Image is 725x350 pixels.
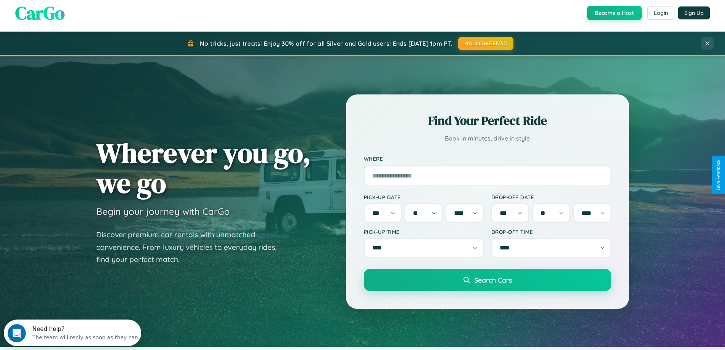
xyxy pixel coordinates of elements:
[8,324,26,342] iframe: Intercom live chat
[364,112,611,129] h2: Find Your Perfect Ride
[15,0,65,26] span: CarGo
[716,160,721,190] div: Give Feedback
[458,37,513,50] button: HALLOWEEN30
[364,155,611,162] label: Where
[647,6,674,20] button: Login
[96,206,230,217] h3: Begin your journey with CarGo
[364,229,484,235] label: Pick-up Time
[3,3,142,24] div: Open Intercom Messenger
[474,276,512,284] span: Search Cars
[364,194,484,200] label: Pick-up Date
[96,229,287,266] p: Discover premium car rentals with unmatched convenience. From luxury vehicles to everyday rides, ...
[364,133,611,144] p: Book in minutes, drive in style
[587,6,642,20] button: Become a Host
[491,229,611,235] label: Drop-off Time
[200,40,453,47] span: No tricks, just treats! Enjoy 30% off for all Silver and Gold users! Ends [DATE] 1pm PT.
[29,13,134,21] div: The team will reply as soon as they can
[96,138,311,198] h1: Wherever you go, we go
[678,6,710,19] button: Sign Up
[29,6,134,13] div: Need help?
[364,269,611,291] button: Search Cars
[491,194,611,200] label: Drop-off Date
[4,320,141,346] iframe: Intercom live chat discovery launcher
